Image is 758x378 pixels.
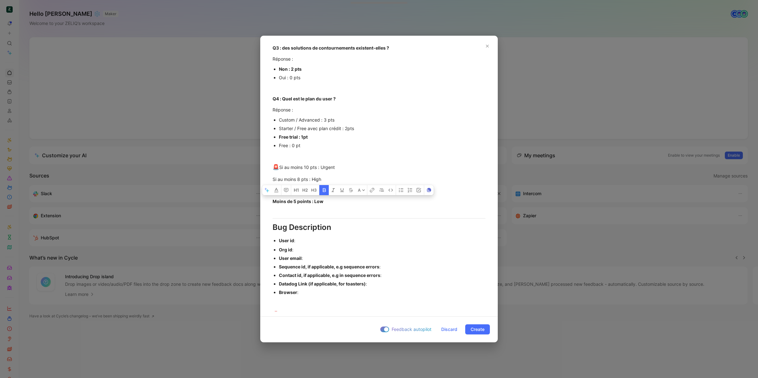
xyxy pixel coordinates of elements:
strong: Contact id, if applicable, e.g in sequence errors [279,273,380,278]
strong: User email [279,255,302,261]
strong: Datadog Link (if applicable, for toasters) [279,281,366,286]
div: : [279,263,485,270]
div: Custom / Advanced : 3 pts [279,117,485,123]
strong: Q4 : Quel est le plan du user ? [273,96,336,101]
div: : [279,289,485,296]
strong: Browser [279,290,297,295]
strong: Non : 2 pts [279,66,302,72]
div: : [273,310,485,318]
div: Réponse : [273,106,485,113]
strong: Moins de 5 points : Low [273,199,323,204]
div: : [279,246,485,253]
div: Oui : 0 pts [279,74,485,81]
span: Discard [441,326,457,333]
div: Bug Description [273,222,485,233]
strong: Step to reproduce the current situation [279,311,363,317]
span: Feedback autopilot [392,326,431,333]
div: Réponse : [273,56,485,62]
span: 🚨 [273,164,279,170]
button: Feedback autopilot [378,325,433,333]
span: 🔴 [273,311,279,317]
strong: Sequence id, if applicable, e.g sequence errors [279,264,379,269]
span: Create [471,326,484,333]
strong: Free trial : 1pt [279,134,308,140]
div: Free : 0 pt [279,142,485,149]
strong: User id [279,238,294,243]
div: : [279,237,485,244]
div: Si au moins 8 pts : High [273,176,485,183]
div: : [279,272,485,279]
div: Si au moins 10 pts : Urgent [273,163,485,171]
div: : [279,255,485,261]
button: Create [465,324,490,334]
strong: Org id [279,247,292,252]
div: Starter / Free avec plan crédit : 2pts [279,125,485,132]
div: : [279,280,485,287]
button: Discard [436,324,463,334]
button: A [356,185,367,195]
strong: Q3 : des solutions de contournements existent-elles ? [273,45,389,51]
